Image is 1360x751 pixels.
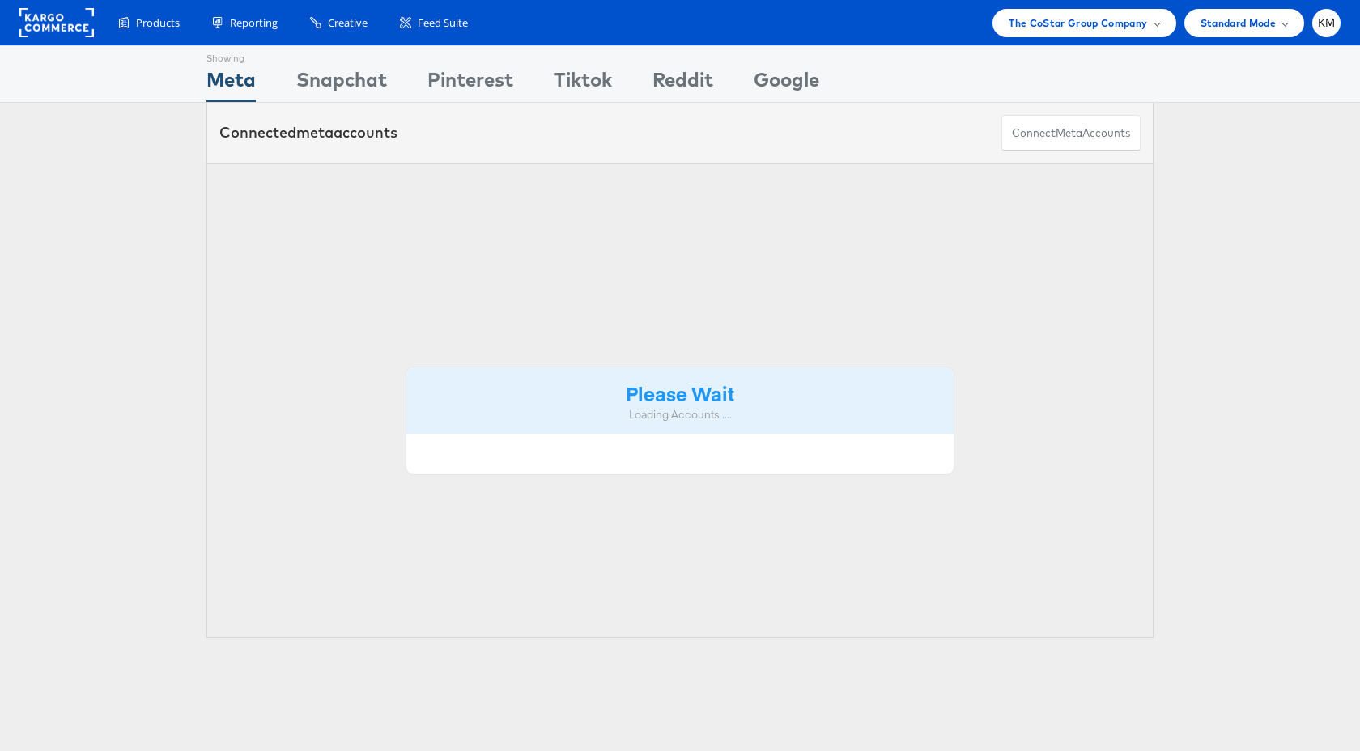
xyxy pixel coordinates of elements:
[427,66,513,102] div: Pinterest
[328,15,368,31] span: Creative
[296,123,334,142] span: meta
[1201,15,1276,32] span: Standard Mode
[296,66,387,102] div: Snapchat
[206,46,256,66] div: Showing
[626,380,734,406] strong: Please Wait
[418,15,468,31] span: Feed Suite
[230,15,278,31] span: Reporting
[1056,125,1082,141] span: meta
[1001,115,1141,151] button: ConnectmetaAccounts
[419,407,941,422] div: Loading Accounts ....
[554,66,612,102] div: Tiktok
[136,15,180,31] span: Products
[206,66,256,102] div: Meta
[1009,15,1147,32] span: The CoStar Group Company
[1318,18,1336,28] span: KM
[754,66,819,102] div: Google
[652,66,713,102] div: Reddit
[219,122,397,143] div: Connected accounts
